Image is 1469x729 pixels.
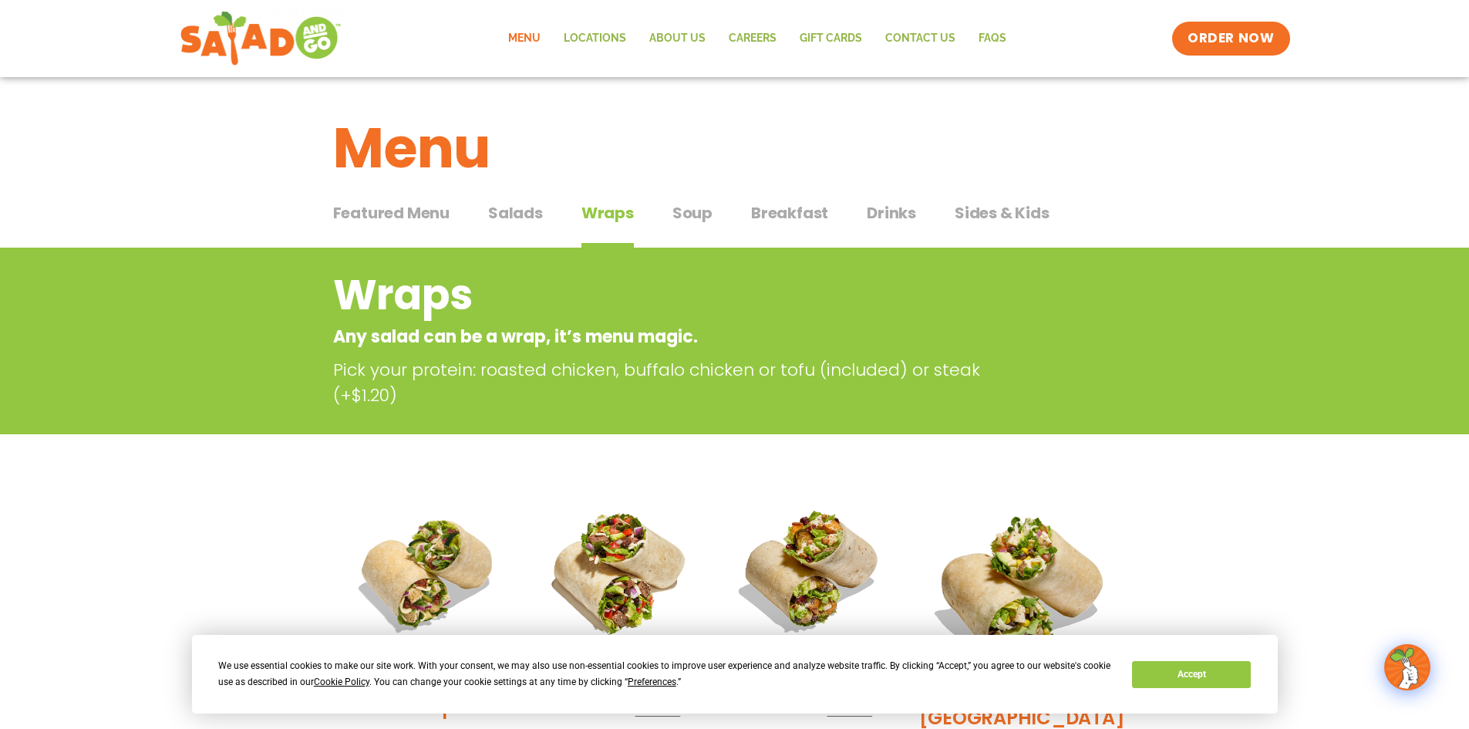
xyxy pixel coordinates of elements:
[628,677,676,687] span: Preferences
[581,201,634,224] span: Wraps
[955,201,1050,224] span: Sides & Kids
[638,21,717,56] a: About Us
[345,487,513,655] img: Product photo for Tuscan Summer Wrap
[333,357,1019,408] p: Pick your protein: roasted chicken, buffalo chicken or tofu (included) or steak (+$1.20)
[1386,646,1429,689] img: wpChatIcon
[552,21,638,56] a: Locations
[672,201,713,224] span: Soup
[967,21,1018,56] a: FAQs
[333,324,1012,349] p: Any salad can be a wrap, it’s menu magic.
[788,21,874,56] a: GIFT CARDS
[497,21,1018,56] nav: Menu
[874,21,967,56] a: Contact Us
[192,635,1278,714] div: Cookie Consent Prompt
[867,201,916,224] span: Drinks
[727,487,895,655] img: Product photo for Roasted Autumn Wrap
[333,196,1137,248] div: Tabbed content
[919,487,1125,693] img: Product photo for BBQ Ranch Wrap
[1172,22,1289,56] a: ORDER NOW
[333,201,450,224] span: Featured Menu
[488,201,543,224] span: Salads
[1132,661,1251,688] button: Accept
[314,677,369,687] span: Cookie Policy
[218,658,1114,690] div: We use essential cookies to make our site work. With your consent, we may also use non-essential ...
[333,264,1012,326] h2: Wraps
[1188,29,1274,48] span: ORDER NOW
[180,8,342,69] img: new-SAG-logo-768×292
[497,21,552,56] a: Menu
[536,487,704,655] img: Product photo for Fajita Wrap
[751,201,828,224] span: Breakfast
[717,21,788,56] a: Careers
[333,106,1137,190] h1: Menu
